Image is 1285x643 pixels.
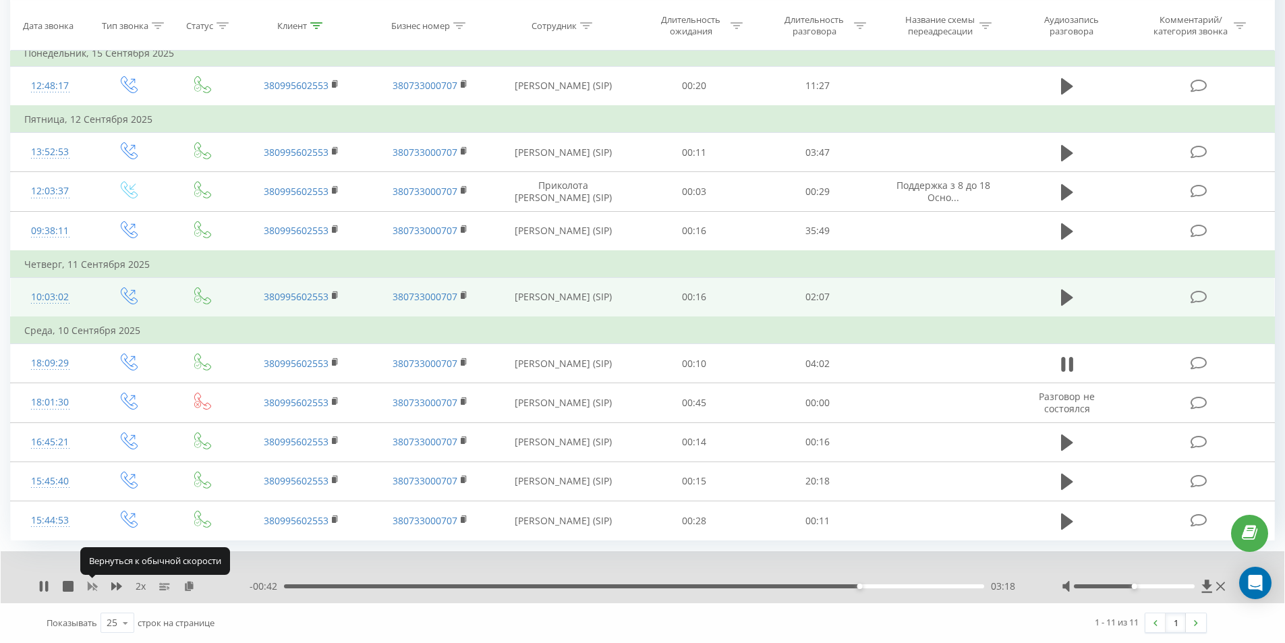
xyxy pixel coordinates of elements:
[756,462,880,501] td: 20:18
[655,14,727,37] div: Длительность ожидания
[264,146,329,159] a: 380995602553
[633,133,756,172] td: 00:11
[24,507,76,534] div: 15:44:53
[393,79,457,92] a: 380733000707
[494,172,633,211] td: Приколота [PERSON_NAME] (SIP)
[11,106,1275,133] td: Пятница, 12 Сентября 2025
[756,133,880,172] td: 03:47
[494,66,633,106] td: [PERSON_NAME] (SIP)
[264,290,329,303] a: 380995602553
[756,344,880,383] td: 04:02
[494,133,633,172] td: [PERSON_NAME] (SIP)
[393,290,457,303] a: 380733000707
[24,178,76,204] div: 12:03:37
[756,66,880,106] td: 11:27
[1151,14,1230,37] div: Комментарий/категория звонка
[756,501,880,540] td: 00:11
[393,146,457,159] a: 380733000707
[24,139,76,165] div: 13:52:53
[24,284,76,310] div: 10:03:02
[1039,390,1095,415] span: Разговор не состоялся
[24,218,76,244] div: 09:38:11
[633,501,756,540] td: 00:28
[107,616,117,630] div: 25
[47,617,97,629] span: Показывать
[532,20,577,31] div: Сотрудник
[136,580,146,593] span: 2 x
[991,580,1015,593] span: 03:18
[264,474,329,487] a: 380995602553
[778,14,851,37] div: Длительность разговора
[494,422,633,462] td: [PERSON_NAME] (SIP)
[277,20,307,31] div: Клиент
[494,277,633,317] td: [PERSON_NAME] (SIP)
[633,66,756,106] td: 00:20
[24,389,76,416] div: 18:01:30
[250,580,284,593] span: - 00:42
[264,224,329,237] a: 380995602553
[494,501,633,540] td: [PERSON_NAME] (SIP)
[633,172,756,211] td: 00:03
[756,172,880,211] td: 00:29
[857,584,863,589] div: Accessibility label
[24,468,76,495] div: 15:45:40
[633,383,756,422] td: 00:45
[264,79,329,92] a: 380995602553
[24,73,76,99] div: 12:48:17
[138,617,215,629] span: строк на странице
[1027,14,1115,37] div: Аудиозапись разговора
[24,350,76,376] div: 18:09:29
[633,211,756,251] td: 00:16
[393,357,457,370] a: 380733000707
[393,474,457,487] a: 380733000707
[904,14,976,37] div: Название схемы переадресации
[494,462,633,501] td: [PERSON_NAME] (SIP)
[102,20,148,31] div: Тип звонка
[23,20,74,31] div: Дата звонка
[11,251,1275,278] td: Четверг, 11 Сентября 2025
[633,462,756,501] td: 00:15
[264,185,329,198] a: 380995602553
[264,357,329,370] a: 380995602553
[264,396,329,409] a: 380995602553
[896,179,990,204] span: Поддержка з 8 до 18 Осно...
[80,547,230,574] div: Вернуться к обычной скорости
[633,422,756,462] td: 00:14
[756,383,880,422] td: 00:00
[494,383,633,422] td: [PERSON_NAME] (SIP)
[393,185,457,198] a: 380733000707
[11,40,1275,67] td: Понедельник, 15 Сентября 2025
[11,317,1275,344] td: Среда, 10 Сентября 2025
[756,422,880,462] td: 00:16
[393,224,457,237] a: 380733000707
[391,20,450,31] div: Бизнес номер
[264,435,329,448] a: 380995602553
[393,514,457,527] a: 380733000707
[756,211,880,251] td: 35:49
[393,435,457,448] a: 380733000707
[1239,567,1272,599] div: Open Intercom Messenger
[494,344,633,383] td: [PERSON_NAME] (SIP)
[24,429,76,455] div: 16:45:21
[1095,615,1139,629] div: 1 - 11 из 11
[264,514,329,527] a: 380995602553
[756,277,880,317] td: 02:07
[494,211,633,251] td: [PERSON_NAME] (SIP)
[186,20,213,31] div: Статус
[1166,613,1186,632] a: 1
[633,344,756,383] td: 00:10
[633,277,756,317] td: 00:16
[1131,584,1137,589] div: Accessibility label
[393,396,457,409] a: 380733000707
